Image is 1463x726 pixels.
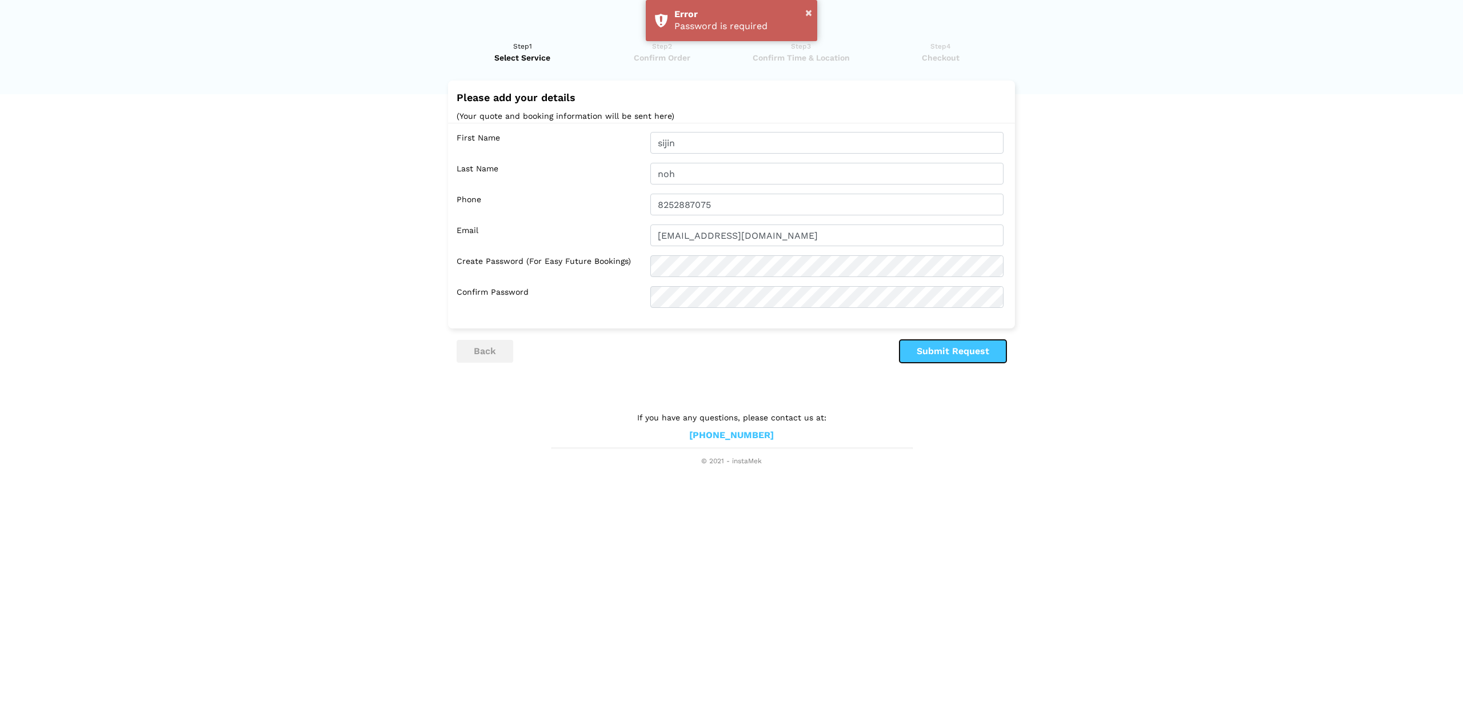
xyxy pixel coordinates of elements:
[457,255,642,277] label: Create Password (for easy future bookings)
[457,194,642,215] label: Phone
[735,52,867,63] span: Confirm Time & Location
[457,41,589,63] a: Step1
[457,163,642,184] label: Last Name
[596,52,728,63] span: Confirm Order
[457,286,642,308] label: Confirm Password
[874,52,1006,63] span: Checkout
[689,430,774,442] a: [PHONE_NUMBER]
[674,21,809,33] div: Password is required
[805,5,812,20] button: ×
[457,92,1006,103] h2: Please add your details
[457,224,642,246] label: Email
[457,132,642,154] label: First Name
[551,457,912,466] span: © 2021 - instaMek
[674,9,809,21] div: Error
[457,52,589,63] span: Select Service
[874,41,1006,63] a: Step4
[457,109,1006,123] p: (Your quote and booking information will be sent here)
[596,41,728,63] a: Step2
[457,340,513,363] button: back
[900,340,1006,363] button: Submit Request
[735,41,867,63] a: Step3
[551,411,912,424] p: If you have any questions, please contact us at:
